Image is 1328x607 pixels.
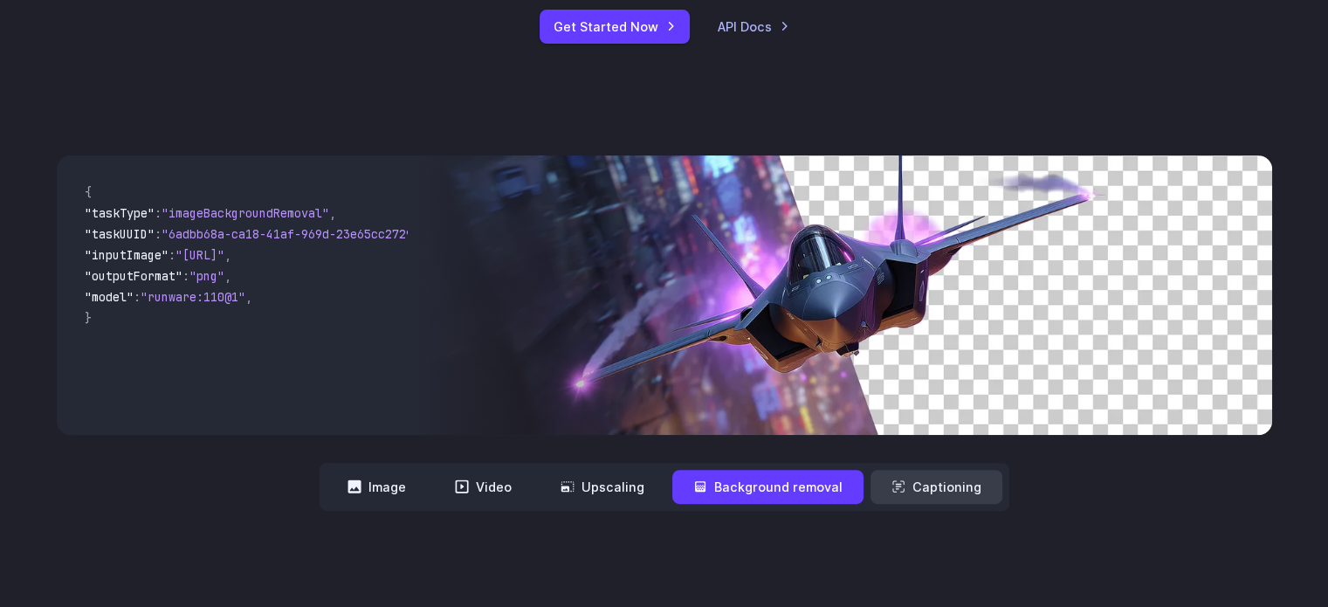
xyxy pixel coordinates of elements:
[189,268,224,284] span: "png"
[540,470,665,504] button: Upscaling
[421,155,1271,435] img: Futuristic stealth jet streaking through a neon-lit cityscape with glowing purple exhaust
[175,247,224,263] span: "[URL]"
[162,226,427,242] span: "6adbb68a-ca18-41af-969d-23e65cc2729c"
[155,205,162,221] span: :
[329,205,336,221] span: ,
[870,470,1002,504] button: Captioning
[672,470,864,504] button: Background removal
[85,226,155,242] span: "taskUUID"
[182,268,189,284] span: :
[85,205,155,221] span: "taskType"
[134,289,141,305] span: :
[224,268,231,284] span: ,
[169,247,175,263] span: :
[162,205,329,221] span: "imageBackgroundRemoval"
[224,247,231,263] span: ,
[718,17,789,37] a: API Docs
[85,310,92,326] span: }
[434,470,533,504] button: Video
[85,289,134,305] span: "model"
[155,226,162,242] span: :
[141,289,245,305] span: "runware:110@1"
[85,184,92,200] span: {
[85,247,169,263] span: "inputImage"
[327,470,427,504] button: Image
[245,289,252,305] span: ,
[85,268,182,284] span: "outputFormat"
[540,10,690,44] a: Get Started Now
